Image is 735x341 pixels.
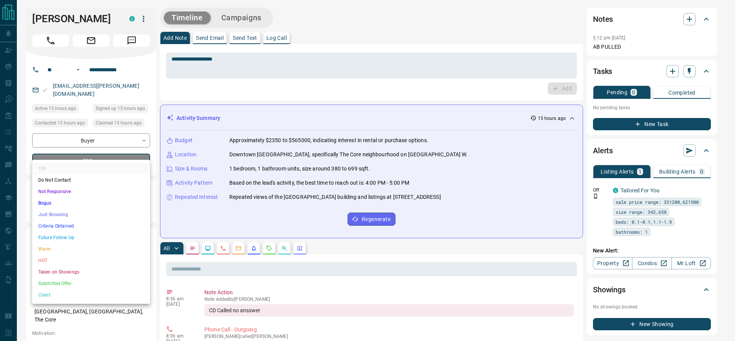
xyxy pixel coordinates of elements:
li: Submitted Offer [32,278,150,289]
li: Client [32,289,150,301]
li: Just Browsing [32,209,150,220]
li: Criteria Obtained [32,220,150,232]
li: Warm [32,243,150,255]
li: Taken on Showings [32,266,150,278]
li: Do Not Contact [32,174,150,186]
li: Not Responsive [32,186,150,197]
li: Bogus [32,197,150,209]
li: Future Follow Up [32,232,150,243]
li: HOT [32,255,150,266]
